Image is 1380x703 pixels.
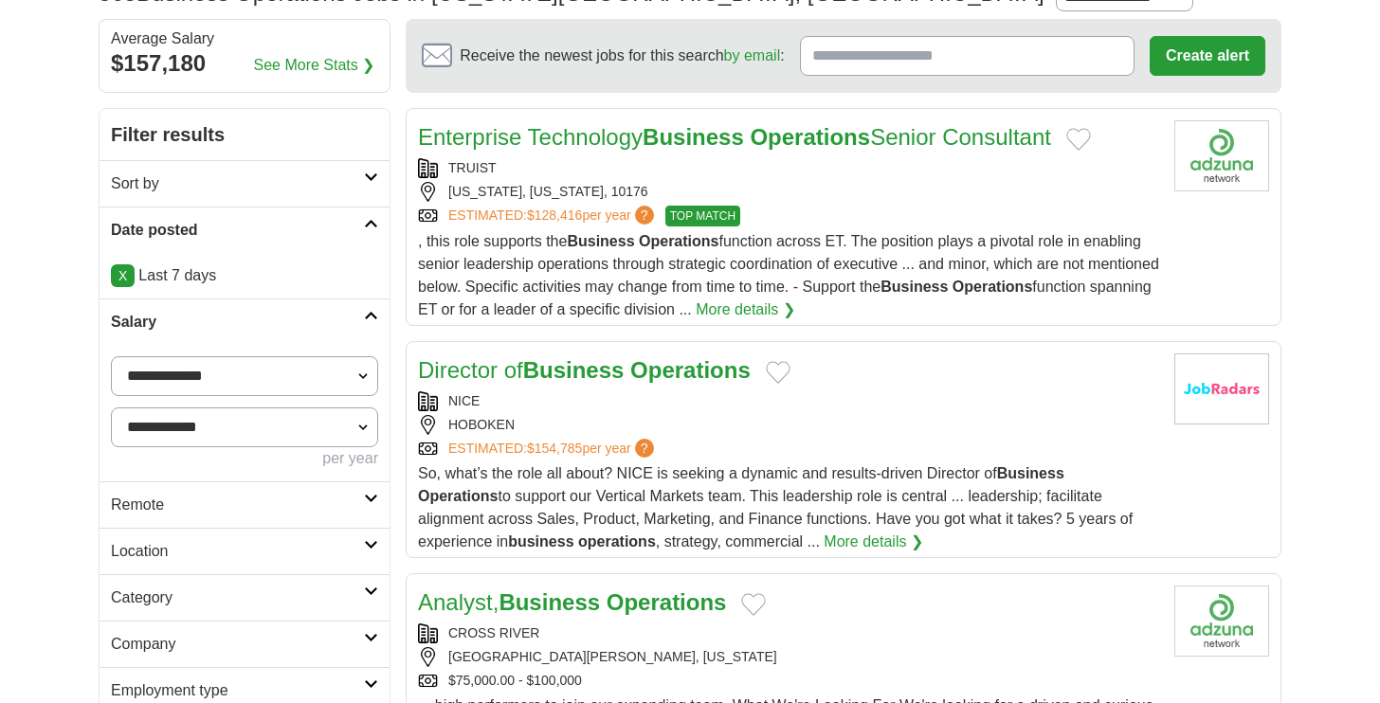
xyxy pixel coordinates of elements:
[111,633,364,656] h2: Company
[1066,128,1091,151] button: Add to favorite jobs
[1174,120,1269,191] img: Company logo
[111,31,378,46] div: Average Salary
[100,528,390,574] a: Location
[418,415,1159,435] div: HOBOKEN
[100,574,390,621] a: Category
[418,647,1159,667] div: [GEOGRAPHIC_DATA][PERSON_NAME], [US_STATE]
[953,279,1032,295] strong: Operations
[100,207,390,253] a: Date posted
[111,264,378,287] p: Last 7 days
[418,465,1133,550] span: So, what’s the role all about? NICE is seeking a dynamic and results-driven Director of to suppor...
[111,447,378,470] div: per year
[1174,353,1269,424] img: Company logo
[418,589,726,615] a: Analyst,Business Operations
[460,45,784,67] span: Receive the newest jobs for this search :
[578,533,656,550] strong: operations
[418,357,751,383] a: Director ofBusiness Operations
[448,206,658,226] a: ESTIMATED:$128,416per year?
[881,279,948,295] strong: Business
[100,160,390,207] a: Sort by
[824,531,923,553] a: More details ❯
[111,219,364,242] h2: Date posted
[111,172,364,195] h2: Sort by
[499,589,600,615] strong: Business
[741,593,766,616] button: Add to favorite jobs
[100,621,390,667] a: Company
[1174,586,1269,657] img: Company logo
[724,47,781,63] a: by email
[418,623,1159,643] div: CROSS RIVER
[254,54,375,77] a: See More Stats ❯
[111,586,364,609] h2: Category
[111,46,378,81] div: $157,180
[418,671,1159,691] div: $75,000.00 - $100,000
[567,233,634,249] strong: Business
[100,109,390,160] h2: Filter results
[527,441,582,456] span: $154,785
[527,207,582,223] span: $128,416
[418,233,1159,317] span: , this role supports the function across ET. The position plays a pivotal role in enabling senior...
[750,124,870,150] strong: Operations
[100,298,390,345] a: Salary
[508,533,573,550] strong: business
[665,206,740,226] span: TOP MATCH
[418,391,1159,411] div: NICE
[418,158,1159,178] div: TRUIST
[1150,36,1265,76] button: Create alert
[635,439,654,458] span: ?
[766,361,790,384] button: Add to favorite jobs
[111,679,364,702] h2: Employment type
[100,481,390,528] a: Remote
[523,357,625,383] strong: Business
[111,494,364,516] h2: Remote
[418,124,1051,150] a: Enterprise TechnologyBusiness OperationsSenior Consultant
[418,182,1159,202] div: [US_STATE], [US_STATE], 10176
[643,124,744,150] strong: Business
[997,465,1064,481] strong: Business
[607,589,727,615] strong: Operations
[630,357,751,383] strong: Operations
[111,264,135,287] a: X
[111,540,364,563] h2: Location
[448,439,658,459] a: ESTIMATED:$154,785per year?
[418,488,498,504] strong: Operations
[111,311,364,333] h2: Salary
[696,298,795,321] a: More details ❯
[635,206,654,225] span: ?
[639,233,718,249] strong: Operations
